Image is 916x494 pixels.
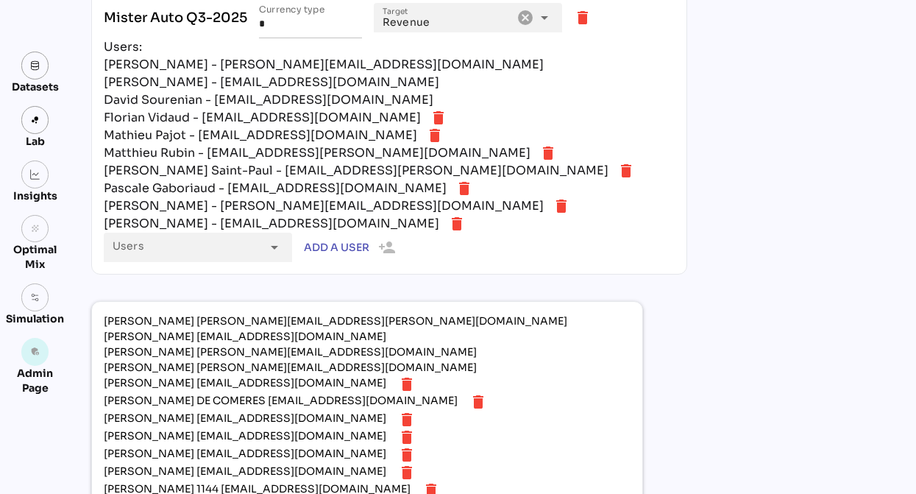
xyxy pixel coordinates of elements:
[6,366,64,395] div: Admin Page
[398,464,416,481] i: delete
[104,109,421,127] div: Florian Vidaud - [EMAIL_ADDRESS][DOMAIN_NAME]
[516,9,534,27] i: Clear
[304,239,369,256] span: Add a user
[30,347,40,357] i: admin_panel_settings
[430,109,447,127] i: delete
[104,393,458,411] span: [PERSON_NAME] DE COMERES [EMAIL_ADDRESS][DOMAIN_NAME]
[104,180,447,197] div: Pascale Gaboriaud - [EMAIL_ADDRESS][DOMAIN_NAME]
[469,393,487,411] i: delete
[104,144,530,162] div: Matthieu Rubin - [EMAIL_ADDRESS][PERSON_NAME][DOMAIN_NAME]
[104,446,386,464] span: [PERSON_NAME] [EMAIL_ADDRESS][DOMAIN_NAME]
[266,239,283,256] i: arrow_drop_down
[13,188,57,203] div: Insights
[104,428,386,446] span: [PERSON_NAME] [EMAIL_ADDRESS][DOMAIN_NAME]
[30,169,40,180] img: graph.svg
[12,80,59,94] div: Datasets
[104,215,439,233] div: [PERSON_NAME] - [EMAIL_ADDRESS][DOMAIN_NAME]
[574,9,592,27] i: delete
[539,144,557,162] i: delete
[398,428,416,446] i: delete
[19,134,52,149] div: Lab
[104,411,386,428] span: [PERSON_NAME] [EMAIL_ADDRESS][DOMAIN_NAME]
[536,9,553,27] i: arrow_drop_down
[104,127,417,144] div: Mathieu Pajot - [EMAIL_ADDRESS][DOMAIN_NAME]
[104,197,544,215] div: [PERSON_NAME] - [PERSON_NAME][EMAIL_ADDRESS][DOMAIN_NAME]
[104,38,675,56] div: Users:
[104,464,386,481] span: [PERSON_NAME] [EMAIL_ADDRESS][DOMAIN_NAME]
[553,197,570,215] i: delete
[104,91,433,109] div: David Sourenian - [EMAIL_ADDRESS][DOMAIN_NAME]
[30,115,40,125] img: lab.svg
[104,360,477,375] span: [PERSON_NAME] [PERSON_NAME][EMAIL_ADDRESS][DOMAIN_NAME]
[398,446,416,464] i: delete
[104,314,567,329] span: [PERSON_NAME] [PERSON_NAME][EMAIL_ADDRESS][PERSON_NAME][DOMAIN_NAME]
[104,162,608,180] div: [PERSON_NAME] Saint-Paul - [EMAIL_ADDRESS][PERSON_NAME][DOMAIN_NAME]
[6,311,64,326] div: Simulation
[398,375,416,393] i: delete
[104,56,544,74] div: [PERSON_NAME] - [PERSON_NAME][EMAIL_ADDRESS][DOMAIN_NAME]
[448,215,466,233] i: delete
[104,345,477,360] span: [PERSON_NAME] [PERSON_NAME][EMAIL_ADDRESS][DOMAIN_NAME]
[30,224,40,234] i: grain
[426,127,444,144] i: delete
[30,60,40,71] img: data.svg
[6,242,64,272] div: Optimal Mix
[369,239,396,256] i: person_add
[301,233,399,262] button: Add a user
[104,375,386,393] span: [PERSON_NAME] [EMAIL_ADDRESS][DOMAIN_NAME]
[104,74,439,91] div: [PERSON_NAME] - [EMAIL_ADDRESS][DOMAIN_NAME]
[104,329,386,345] span: [PERSON_NAME] [EMAIL_ADDRESS][DOMAIN_NAME]
[383,15,430,29] span: Revenue
[30,292,40,303] img: settings.svg
[398,411,416,428] i: delete
[104,9,247,27] div: Mister Auto Q3-2025
[455,180,473,197] i: delete
[617,162,635,180] i: delete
